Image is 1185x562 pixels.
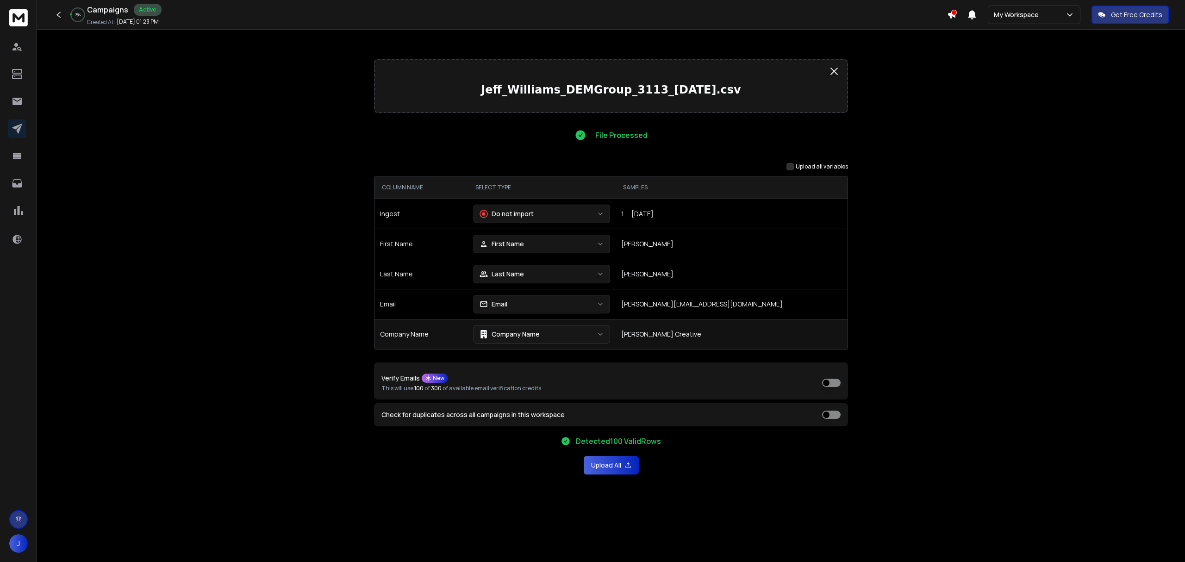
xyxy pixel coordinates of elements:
[796,163,848,170] label: Upload all variables
[87,19,115,26] p: Created At:
[994,10,1042,19] p: My Workspace
[1091,6,1169,24] button: Get Free Credits
[480,239,524,249] div: First Name
[374,176,468,199] th: COLUMN NAME
[374,229,468,259] td: First Name
[584,456,639,475] button: Upload All
[616,289,848,319] td: [PERSON_NAME][EMAIL_ADDRESS][DOMAIN_NAME]
[480,300,507,309] div: Email
[480,209,534,219] div: Do not import
[381,412,565,418] label: Check for duplicates across all campaigns in this workspace
[616,319,848,349] td: [PERSON_NAME] Creative
[1111,10,1162,19] p: Get Free Credits
[117,18,159,25] p: [DATE] 01:23 PM
[9,534,28,553] button: J
[382,82,840,97] p: Jeff_Williams_DEMGroup_3113_[DATE].csv
[480,269,524,279] div: Last Name
[595,130,648,141] p: File Processed
[374,199,468,229] td: Ingest
[431,384,442,392] span: 300
[381,385,543,392] p: This will use of of available email verification credits.
[374,319,468,349] td: Company Name
[616,176,848,199] th: SAMPLES
[75,12,81,18] p: 3 %
[381,375,420,381] p: Verify Emails
[480,330,540,339] div: Company Name
[374,289,468,319] td: Email
[576,436,661,447] p: Detected 100 Valid Rows
[374,259,468,289] td: Last Name
[616,199,848,229] td: 1. [DATE]
[616,259,848,289] td: [PERSON_NAME]
[87,4,128,15] h1: Campaigns
[134,4,162,16] div: Active
[414,384,424,392] span: 100
[422,374,448,383] div: New
[616,229,848,259] td: [PERSON_NAME]
[468,176,616,199] th: SELECT TYPE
